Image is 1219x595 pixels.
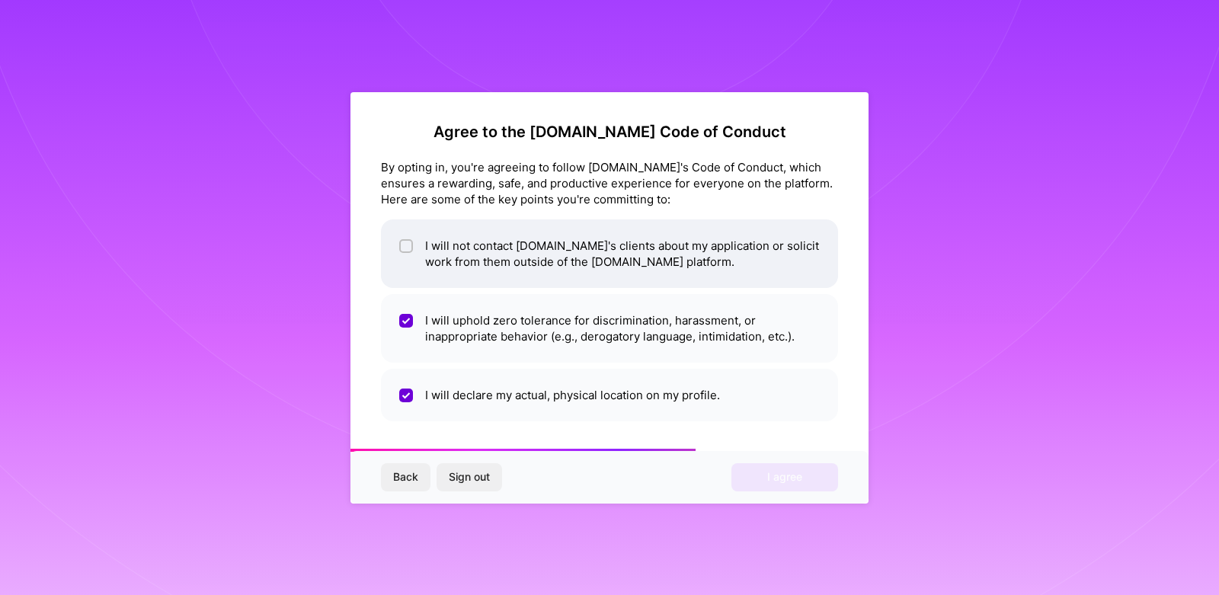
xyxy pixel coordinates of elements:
[381,294,838,363] li: I will uphold zero tolerance for discrimination, harassment, or inappropriate behavior (e.g., der...
[381,463,430,491] button: Back
[449,469,490,485] span: Sign out
[437,463,502,491] button: Sign out
[381,219,838,288] li: I will not contact [DOMAIN_NAME]'s clients about my application or solicit work from them outside...
[381,369,838,421] li: I will declare my actual, physical location on my profile.
[393,469,418,485] span: Back
[381,123,838,141] h2: Agree to the [DOMAIN_NAME] Code of Conduct
[381,159,838,207] div: By opting in, you're agreeing to follow [DOMAIN_NAME]'s Code of Conduct, which ensures a rewardin...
